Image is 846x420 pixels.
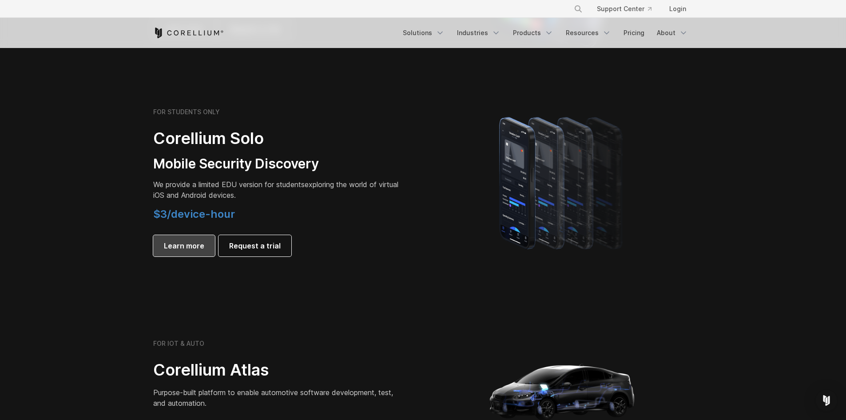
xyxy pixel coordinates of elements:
div: Navigation Menu [397,25,693,41]
a: Learn more [153,235,215,256]
img: A lineup of four iPhone models becoming more gradient and blurred [481,104,643,260]
a: Resources [560,25,616,41]
a: Login [662,1,693,17]
a: Products [508,25,559,41]
span: Request a trial [229,240,281,251]
a: Request a trial [218,235,291,256]
button: Search [570,1,586,17]
span: $3/device-hour [153,208,235,220]
p: exploring the world of virtual iOS and Android devices. [153,179,402,200]
a: Corellium Home [153,28,224,38]
h2: Corellium Atlas [153,360,402,380]
a: Pricing [618,25,650,41]
h3: Mobile Security Discovery [153,156,402,172]
a: About [651,25,693,41]
h2: Corellium Solo [153,128,402,148]
a: Industries [452,25,506,41]
span: We provide a limited EDU version for students [153,180,305,189]
div: Open Intercom Messenger [816,390,837,411]
a: Support Center [590,1,659,17]
h6: FOR STUDENTS ONLY [153,108,220,116]
a: Solutions [397,25,450,41]
div: Navigation Menu [563,1,693,17]
h6: FOR IOT & AUTO [153,340,204,348]
span: Learn more [164,240,204,251]
span: Purpose-built platform to enable automotive software development, test, and automation. [153,388,393,408]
